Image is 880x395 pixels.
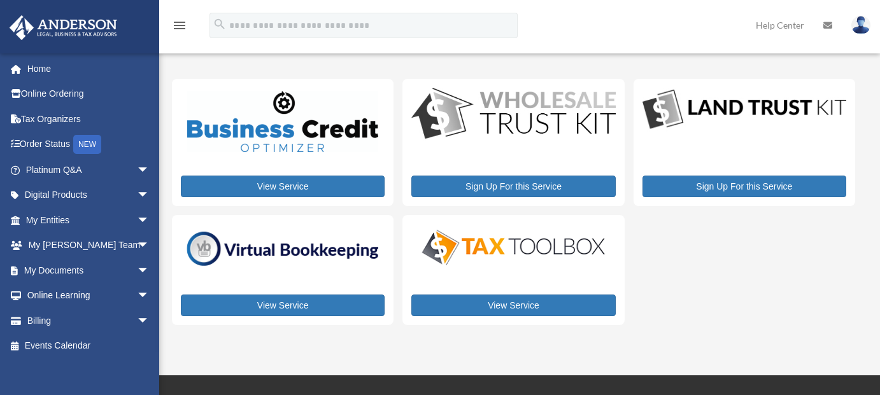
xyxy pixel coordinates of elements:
img: WS-Trust-Kit-lgo-1.jpg [411,88,615,142]
span: arrow_drop_down [137,157,162,183]
a: View Service [181,176,385,197]
a: My Entitiesarrow_drop_down [9,207,169,233]
i: search [213,17,227,31]
span: arrow_drop_down [137,183,162,209]
span: arrow_drop_down [137,207,162,233]
img: Anderson Advisors Platinum Portal [6,15,121,40]
i: menu [172,18,187,33]
a: Billingarrow_drop_down [9,308,169,333]
a: View Service [181,295,385,316]
a: menu [172,22,187,33]
span: arrow_drop_down [137,283,162,309]
span: arrow_drop_down [137,308,162,334]
img: LandTrust_lgo-1.jpg [642,88,846,132]
a: My Documentsarrow_drop_down [9,258,169,283]
a: Tax Organizers [9,106,169,132]
a: Sign Up For this Service [642,176,846,197]
a: Platinum Q&Aarrow_drop_down [9,157,169,183]
a: Online Ordering [9,81,169,107]
a: Sign Up For this Service [411,176,615,197]
a: Order StatusNEW [9,132,169,158]
span: arrow_drop_down [137,233,162,259]
a: Home [9,56,169,81]
span: arrow_drop_down [137,258,162,284]
img: User Pic [851,16,870,34]
a: My [PERSON_NAME] Teamarrow_drop_down [9,233,169,258]
a: Online Learningarrow_drop_down [9,283,169,308]
a: Digital Productsarrow_drop_down [9,183,162,208]
div: NEW [73,135,101,154]
a: View Service [411,295,615,316]
a: Events Calendar [9,333,169,359]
